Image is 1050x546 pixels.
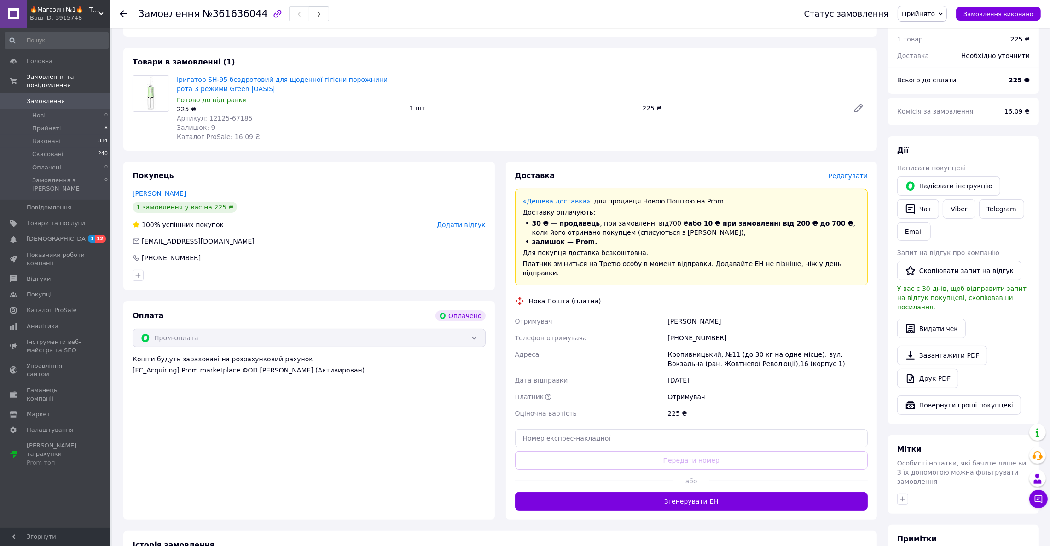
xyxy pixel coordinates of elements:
span: Налаштування [27,426,74,434]
div: 225 ₴ [666,405,870,422]
div: Статус замовлення [804,9,889,18]
div: 225 ₴ [638,102,846,115]
button: Надіслати інструкцію [897,176,1000,196]
a: «Дешева доставка» [523,197,591,205]
button: Email [897,222,931,241]
div: [PHONE_NUMBER] [141,253,202,262]
button: Скопіювати запит на відгук [897,261,1021,280]
span: Артикул: 12125-67185 [177,115,253,122]
span: Запит на відгук про компанію [897,249,999,256]
span: [PERSON_NAME] та рахунки [27,441,85,467]
span: Покупець [133,171,174,180]
span: 30 ₴ — продавець [532,220,600,227]
b: 225 ₴ [1009,76,1030,84]
span: 0 [104,163,108,172]
div: 225 ₴ [1010,35,1030,44]
span: 0 [104,111,108,120]
span: 0 [104,176,108,193]
span: Написати покупцеві [897,164,966,172]
span: [EMAIL_ADDRESS][DOMAIN_NAME] [142,238,255,245]
button: Чат [897,199,939,219]
input: Пошук [5,32,109,49]
span: Показники роботи компанії [27,251,85,267]
span: Замовлення [27,97,65,105]
a: Редагувати [849,99,868,117]
a: Viber [943,199,975,219]
li: , при замовленні від 700 ₴ , коли його отримано покупцем (списуються з [PERSON_NAME]); [523,219,860,237]
span: Повідомлення [27,203,71,212]
span: Каталог ProSale [27,306,76,314]
div: Prom топ [27,459,85,467]
span: Комісія за замовлення [897,108,974,115]
span: 16.09 ₴ [1004,108,1030,115]
div: [DATE] [666,372,870,389]
span: Дії [897,146,909,155]
span: Отримувач [515,318,552,325]
span: 100% [142,221,160,228]
span: Покупці [27,290,52,299]
span: Доставка [515,171,555,180]
div: [PERSON_NAME] [666,313,870,330]
div: Оплачено [435,310,485,321]
a: Друк PDF [897,369,958,388]
span: Оціночна вартість [515,410,577,417]
span: У вас є 30 днів, щоб відправити запит на відгук покупцеві, скопіювавши посилання. [897,285,1027,311]
span: 8 [104,124,108,133]
span: 834 [98,137,108,145]
button: Чат з покупцем [1029,490,1048,508]
span: 240 [98,150,108,158]
span: 1 товар [897,35,923,43]
button: Замовлення виконано [956,7,1041,21]
span: Готово до відправки [177,96,247,104]
span: 1 [88,235,95,243]
span: або 10 ₴ при замовленні від 200 ₴ до 700 ₴ [688,220,853,227]
span: Товари та послуги [27,219,85,227]
span: 🔥Магазин №1🔥 - Товаров для дома [30,6,99,14]
button: Видати чек [897,319,966,338]
span: Каталог ProSale: 16.09 ₴ [177,133,260,140]
input: Номер експрес-накладної [515,429,868,447]
span: Платник [515,393,544,401]
span: Оплачені [32,163,61,172]
div: 1 замовлення у вас на 225 ₴ [133,202,237,213]
span: або [673,476,709,486]
span: Замовлення з [PERSON_NAME] [32,176,104,193]
div: Для покупця доставка безкоштовна. [523,248,860,257]
span: Аналітика [27,322,58,331]
div: Кошти будуть зараховані на розрахунковий рахунок [133,354,486,375]
span: Телефон отримувача [515,334,587,342]
span: Нові [32,111,46,120]
span: Мітки [897,445,922,453]
div: Платник зміниться на Третю особу в момент відправки. Додавайте ЕН не пізніше, ніж у день відправки. [523,259,860,278]
span: Замовлення та повідомлення [27,73,110,89]
div: Отримувач [666,389,870,405]
span: [DEMOGRAPHIC_DATA] [27,235,95,243]
span: Головна [27,57,52,65]
span: Всього до сплати [897,76,957,84]
span: Адреса [515,351,540,358]
span: Замовлення [138,8,200,19]
a: Telegram [979,199,1024,219]
span: Виконані [32,137,61,145]
span: Управління сайтом [27,362,85,378]
img: Іригатор SH-95 бездротовий для щоденної гігієни порожнини рота 3 режими Green |OASIS| [133,76,169,111]
span: Замовлення виконано [963,11,1033,17]
div: [PHONE_NUMBER] [666,330,870,346]
span: Інструменти веб-майстра та SEO [27,338,85,354]
span: №361636044 [203,8,268,19]
a: Завантажити PDF [897,346,987,365]
span: 12 [95,235,106,243]
span: Оплата [133,311,163,320]
div: Кропивницький, №11 (до 30 кг на одне місце): вул. Вокзальна (ран. Жовтневої Революції),16 (корпус 1) [666,346,870,372]
span: залишок — Prom. [532,238,598,245]
div: Повернутися назад [120,9,127,18]
span: Особисті нотатки, які бачите лише ви. З їх допомогою можна фільтрувати замовлення [897,459,1028,485]
span: Товари в замовленні (1) [133,58,235,66]
div: Нова Пошта (платна) [527,296,603,306]
div: для продавця Новою Поштою на Prom. [523,197,860,206]
div: 225 ₴ [177,105,402,114]
div: 1 шт. [406,102,639,115]
button: Згенерувати ЕН [515,492,868,511]
div: [FC_Acquiring] Prom marketplace ФОП [PERSON_NAME] (Активирован) [133,366,486,375]
span: Прийнято [902,10,935,17]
